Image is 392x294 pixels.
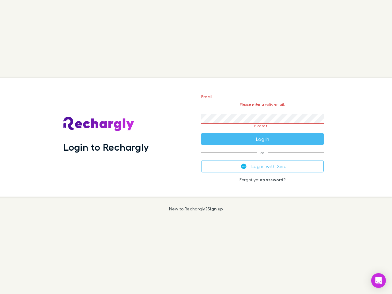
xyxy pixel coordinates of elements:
h1: Login to Rechargly [63,141,149,153]
a: Sign up [207,206,223,211]
img: Xero's logo [241,164,247,169]
img: Rechargly's Logo [63,117,134,131]
p: Please enter a valid email. [201,102,324,107]
p: Please fill [201,124,324,128]
p: New to Rechargly? [169,206,223,211]
span: or [201,153,324,153]
p: Forgot your ? [201,177,324,182]
button: Log in with Xero [201,160,324,172]
button: Log in [201,133,324,145]
div: Open Intercom Messenger [371,273,386,288]
a: password [262,177,283,182]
